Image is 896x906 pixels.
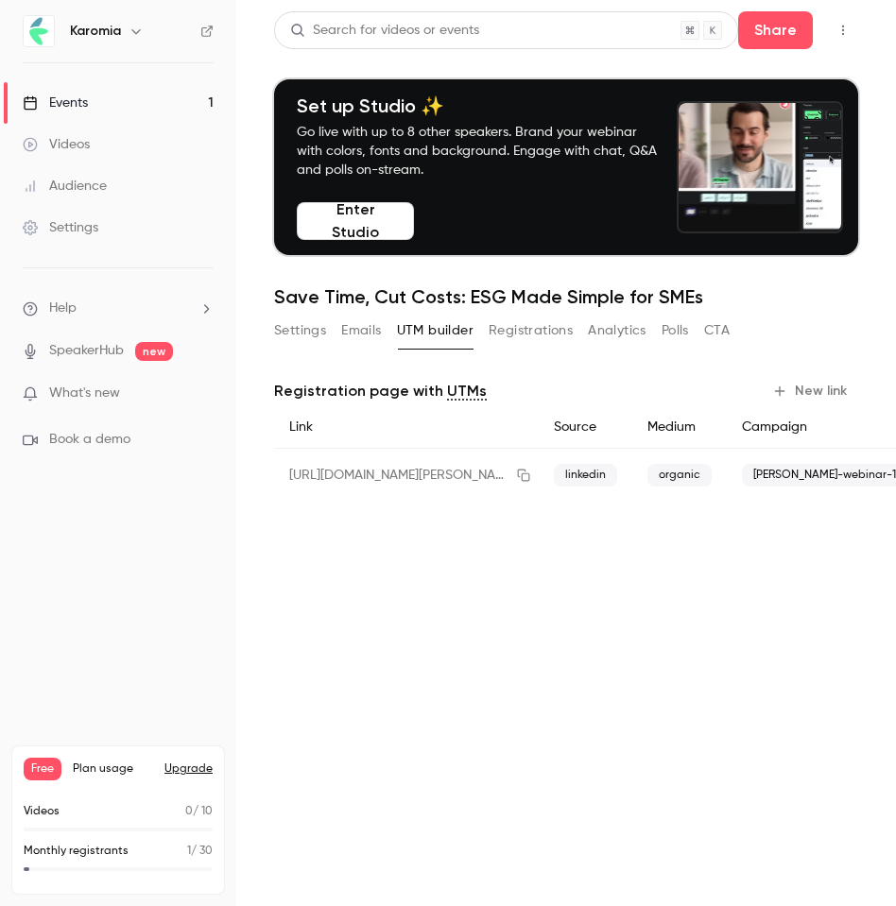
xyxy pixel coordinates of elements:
div: Search for videos or events [290,21,479,41]
span: Plan usage [73,761,153,777]
div: Audience [23,177,107,196]
li: help-dropdown-opener [23,299,214,318]
button: Upgrade [164,761,213,777]
button: UTM builder [397,316,474,346]
h6: Karomia [70,22,121,41]
div: Settings [23,218,98,237]
div: Link [274,406,539,449]
span: 0 [185,806,193,817]
a: SpeakerHub [49,341,124,361]
button: Enter Studio [297,202,414,240]
button: Settings [274,316,326,346]
button: Emails [341,316,381,346]
span: What's new [49,384,120,403]
div: [URL][DOMAIN_NAME][PERSON_NAME] [274,449,539,503]
span: linkedin [554,464,617,487]
p: Go live with up to 8 other speakers. Brand your webinar with colors, fonts and background. Engage... [297,123,662,179]
button: CTA [704,316,730,346]
span: Free [24,758,61,780]
button: New link [765,376,858,406]
a: UTMs [447,380,487,402]
p: Registration page with [274,380,487,402]
div: Medium [632,406,727,449]
div: Source [539,406,632,449]
span: Help [49,299,77,318]
button: Polls [662,316,689,346]
span: organic [647,464,712,487]
button: Share [738,11,813,49]
p: Monthly registrants [24,843,129,860]
p: / 30 [187,843,213,860]
span: Book a demo [49,430,130,450]
h4: Set up Studio ✨ [297,94,662,117]
span: 1 [187,846,191,857]
div: Events [23,94,88,112]
button: Analytics [588,316,646,346]
span: new [135,342,173,361]
p: / 10 [185,803,213,820]
img: Karomia [24,16,54,46]
p: Videos [24,803,60,820]
h1: Save Time, Cut Costs: ESG Made Simple for SMEs [274,285,858,308]
div: Videos [23,135,90,154]
button: Registrations [489,316,573,346]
